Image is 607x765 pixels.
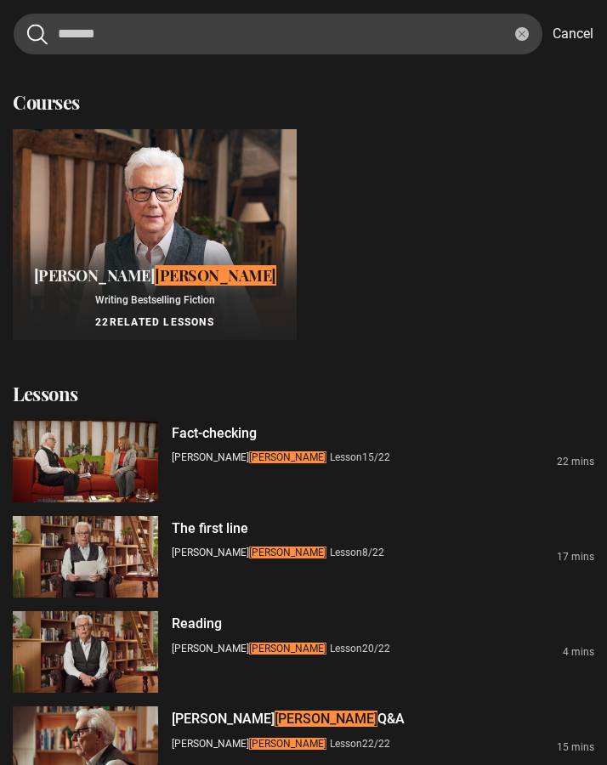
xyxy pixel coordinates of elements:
[571,551,594,563] abbr: mins
[330,547,384,558] span: Lesson 8 / 22
[571,456,594,467] abbr: mins
[557,739,594,755] p: 15
[13,516,594,598] a: The first line[PERSON_NAME][PERSON_NAME]Lesson8/2217 mins
[155,265,276,286] mark: [PERSON_NAME]
[249,451,326,463] mark: [PERSON_NAME]
[249,643,326,654] mark: [PERSON_NAME]
[13,421,594,502] a: Fact-checking[PERSON_NAME][PERSON_NAME]Lesson15/2222 mins
[172,615,222,632] span: Reading
[377,711,405,727] span: Q&A
[23,314,286,330] p: 22 Related Lessons
[330,643,390,654] span: Lesson 20 / 22
[515,27,529,41] button: Clear the search query
[13,129,297,340] a: [PERSON_NAME][PERSON_NAME]Writing Bestselling Fiction22Related Lessons
[172,520,248,536] span: The first line
[553,24,593,44] button: Cancel
[563,644,594,660] p: 4
[571,646,594,658] abbr: mins
[14,14,542,54] input: Search
[13,89,80,116] h2: Courses
[249,738,326,750] mark: [PERSON_NAME]
[172,547,249,558] span: [PERSON_NAME]
[172,643,249,654] span: [PERSON_NAME]
[172,425,257,441] span: Fact-checking
[95,294,215,306] span: Writing Bestselling Fiction
[571,741,594,753] abbr: mins
[27,24,48,45] button: Submit the search query
[557,454,594,469] p: 22
[275,711,377,727] mark: [PERSON_NAME]
[172,451,249,463] span: [PERSON_NAME]
[330,738,390,750] span: Lesson 22 / 22
[172,711,275,727] span: [PERSON_NAME]
[13,381,594,407] h2: Lessons
[557,549,594,564] p: 17
[172,738,249,750] span: [PERSON_NAME]
[330,451,390,463] span: Lesson 15 / 22
[34,265,156,286] span: [PERSON_NAME]
[249,547,326,558] mark: [PERSON_NAME]
[13,611,594,693] a: Reading[PERSON_NAME][PERSON_NAME]Lesson20/224 mins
